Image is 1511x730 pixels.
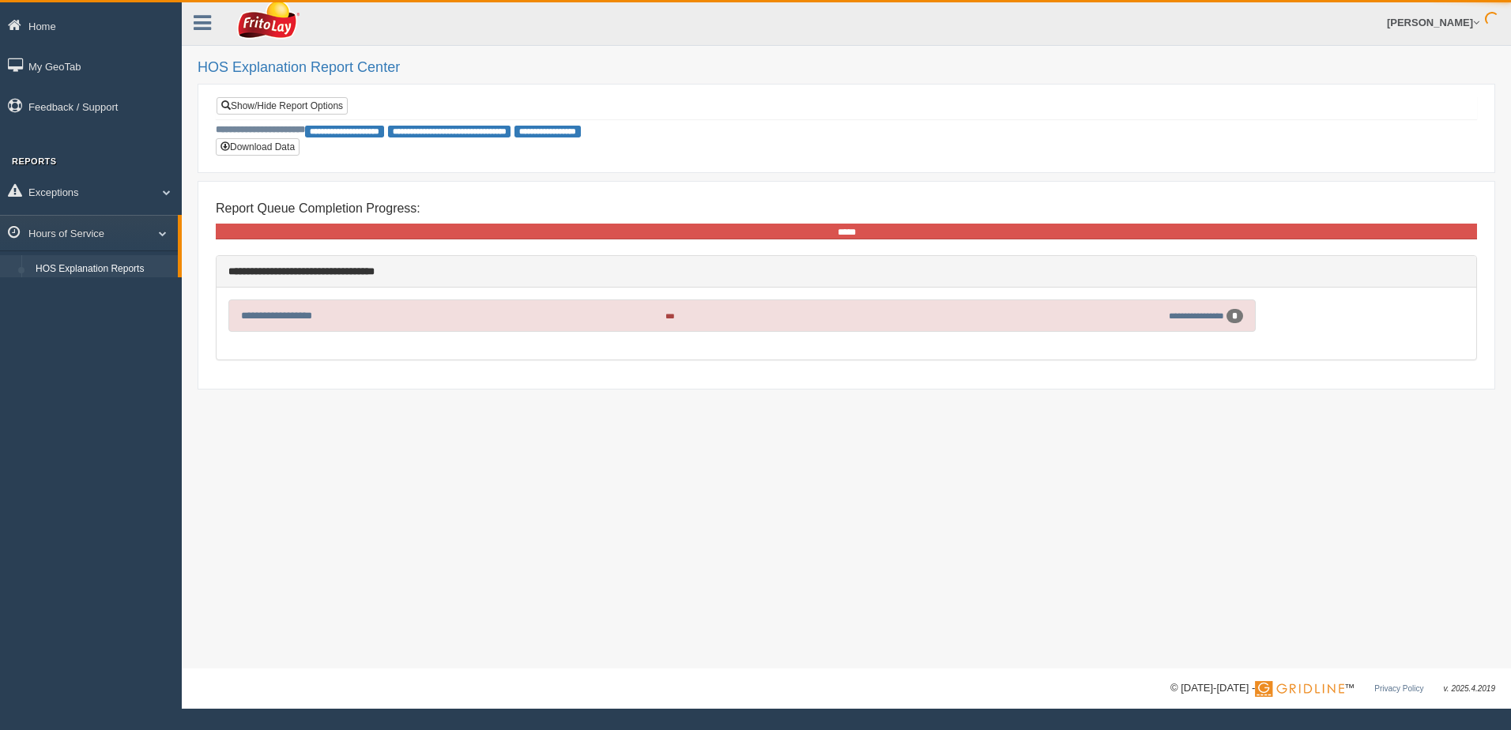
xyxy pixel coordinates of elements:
a: Privacy Policy [1374,684,1423,693]
div: © [DATE]-[DATE] - ™ [1170,680,1495,697]
img: Gridline [1255,681,1344,697]
h4: Report Queue Completion Progress: [216,201,1477,216]
a: HOS Explanation Reports [28,255,178,284]
button: Download Data [216,138,300,156]
h2: HOS Explanation Report Center [198,60,1495,76]
a: Show/Hide Report Options [217,97,348,115]
span: v. 2025.4.2019 [1444,684,1495,693]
